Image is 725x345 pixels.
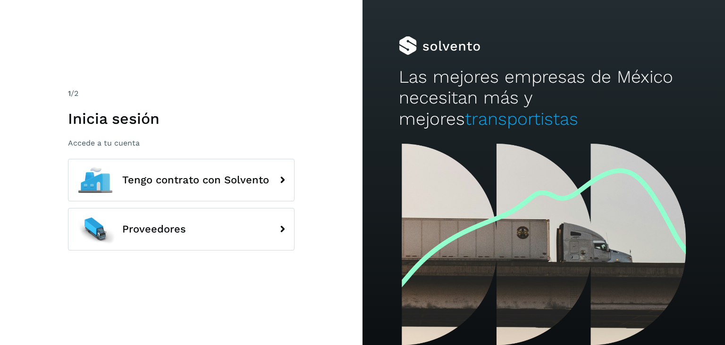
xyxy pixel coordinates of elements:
span: Tengo contrato con Solvento [122,174,269,186]
button: Tengo contrato con Solvento [68,159,295,201]
p: Accede a tu cuenta [68,138,295,147]
h1: Inicia sesión [68,110,295,128]
span: Proveedores [122,224,186,235]
button: Proveedores [68,208,295,250]
div: /2 [68,88,295,99]
span: 1 [68,89,71,98]
h2: Las mejores empresas de México necesitan más y mejores [399,67,689,129]
span: transportistas [465,109,578,129]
